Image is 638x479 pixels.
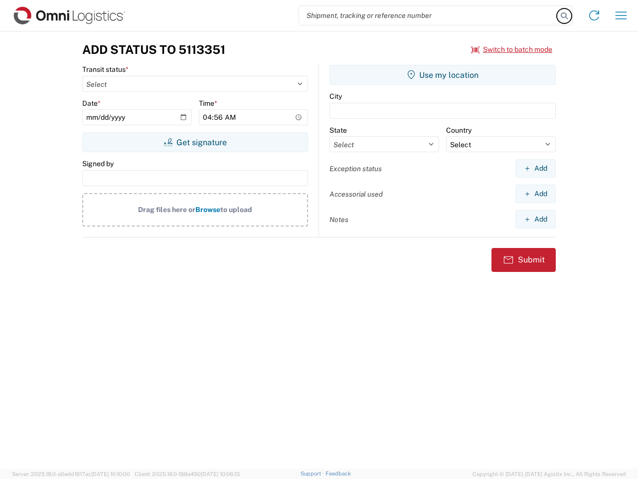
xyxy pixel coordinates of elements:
[82,99,101,108] label: Date
[201,471,240,477] span: [DATE] 10:06:13
[329,92,342,101] label: City
[138,206,195,214] span: Drag files here or
[82,132,308,152] button: Get signature
[471,41,552,58] button: Switch to batch mode
[329,190,383,199] label: Accessorial used
[82,42,225,57] h3: Add Status to 5113351
[329,65,556,85] button: Use my location
[91,471,130,477] span: [DATE] 10:10:00
[195,206,220,214] span: Browse
[446,126,472,135] label: Country
[491,248,556,272] button: Submit
[299,6,557,25] input: Shipment, tracking or reference number
[12,471,130,477] span: Server: 2025.18.0-a0edd1917ac
[199,99,217,108] label: Time
[220,206,252,214] span: to upload
[325,471,351,477] a: Feedback
[301,471,325,477] a: Support
[515,185,556,203] button: Add
[515,210,556,229] button: Add
[135,471,240,477] span: Client: 2025.18.0-198a450
[82,159,114,168] label: Signed by
[473,470,626,479] span: Copyright © [DATE]-[DATE] Agistix Inc., All Rights Reserved
[329,164,382,173] label: Exception status
[82,65,129,74] label: Transit status
[329,215,348,224] label: Notes
[515,159,556,178] button: Add
[329,126,347,135] label: State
